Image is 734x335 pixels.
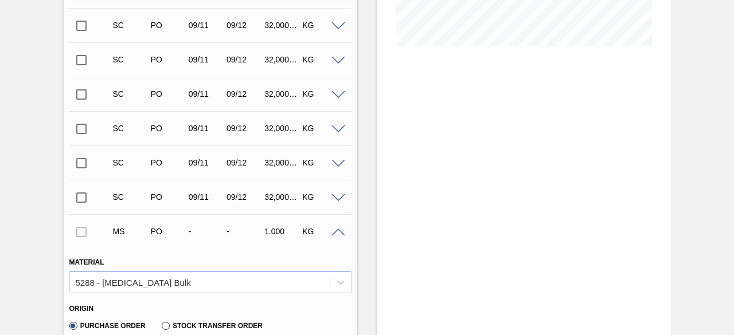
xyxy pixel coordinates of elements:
div: Manual Suggestion [110,227,150,236]
div: Suggestion Created [110,55,150,64]
div: Purchase order [148,21,188,30]
label: Material [69,258,104,266]
div: KG [299,158,339,167]
div: 09/11/2025 [186,158,226,167]
div: 09/12/2025 [224,124,264,133]
div: KG [299,124,339,133]
div: KG [299,192,339,202]
label: Purchase Order [69,322,146,330]
div: 09/11/2025 [186,55,226,64]
div: Purchase order [148,89,188,98]
div: KG [299,21,339,30]
div: Purchase order [148,192,188,202]
div: 09/11/2025 [186,124,226,133]
div: 09/11/2025 [186,21,226,30]
div: 09/12/2025 [224,192,264,202]
div: KG [299,55,339,64]
div: KG [299,89,339,98]
div: Suggestion Created [110,158,150,167]
div: 09/12/2025 [224,89,264,98]
div: - [186,227,226,236]
div: 32,000.000 [261,21,302,30]
div: KG [299,227,339,236]
div: Suggestion Created [110,192,150,202]
div: 32,000.000 [261,192,302,202]
div: Purchase order [148,227,188,236]
div: 32,000.000 [261,55,302,64]
div: 1.000 [261,227,302,236]
div: 09/12/2025 [224,158,264,167]
div: 09/12/2025 [224,55,264,64]
div: Suggestion Created [110,124,150,133]
div: 5288 - [MEDICAL_DATA] Bulk [76,277,191,287]
div: 32,000.000 [261,158,302,167]
label: Origin [69,305,94,313]
div: 32,000.000 [261,89,302,98]
div: Suggestion Created [110,21,150,30]
div: Purchase order [148,158,188,167]
div: 32,000.000 [261,124,302,133]
div: Suggestion Created [110,89,150,98]
label: Stock Transfer Order [162,322,263,330]
div: 09/11/2025 [186,192,226,202]
div: Purchase order [148,55,188,64]
div: 09/11/2025 [186,89,226,98]
div: - [224,227,264,236]
div: Purchase order [148,124,188,133]
div: 09/12/2025 [224,21,264,30]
